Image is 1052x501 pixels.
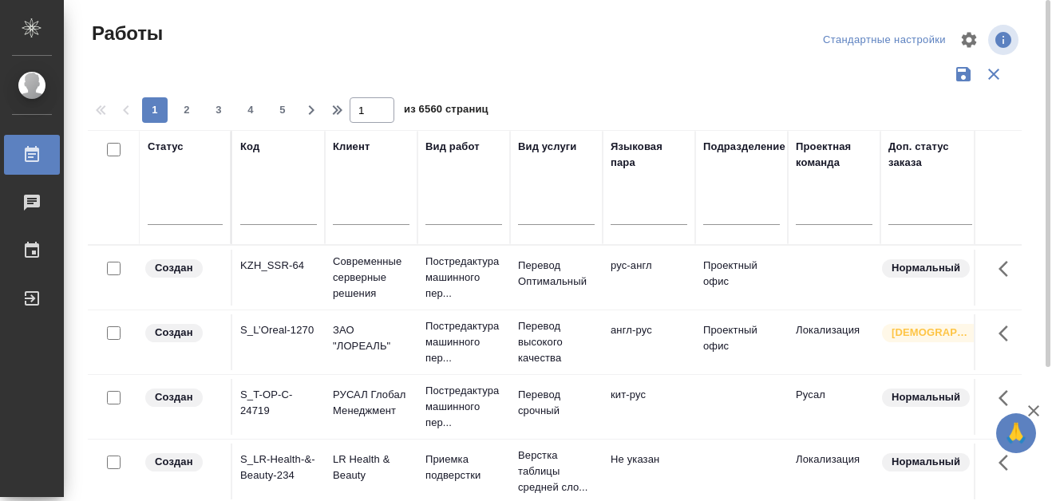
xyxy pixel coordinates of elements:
button: 3 [206,97,231,123]
div: Клиент [333,139,370,155]
div: Заказ еще не согласован с клиентом, искать исполнителей рано [144,258,223,279]
div: S_T-OP-C-24719 [240,387,317,419]
td: англ-рус [603,314,695,370]
p: Нормальный [892,454,960,470]
button: 2 [174,97,200,123]
p: Создан [155,325,193,341]
span: 4 [238,102,263,118]
div: Заказ еще не согласован с клиентом, искать исполнителей рано [144,322,223,344]
button: 4 [238,97,263,123]
p: Постредактура машинного пер... [425,318,502,366]
span: Посмотреть информацию [988,25,1022,55]
button: Здесь прячутся важные кнопки [989,379,1027,417]
div: Языковая пара [611,139,687,171]
td: рус-англ [603,250,695,306]
div: Заказ еще не согласован с клиентом, искать исполнителей рано [144,452,223,473]
td: Русал [788,379,880,435]
td: Проектный офис [695,314,788,370]
p: Перевод Оптимальный [518,258,595,290]
span: из 6560 страниц [404,100,488,123]
button: Сохранить фильтры [948,59,979,89]
span: 2 [174,102,200,118]
div: Статус [148,139,184,155]
div: split button [819,28,950,53]
div: KZH_SSR-64 [240,258,317,274]
div: Вид услуги [518,139,577,155]
p: Нормальный [892,389,960,405]
button: 🙏 [996,413,1036,453]
button: Здесь прячутся важные кнопки [989,314,1027,353]
div: S_L’Oreal-1270 [240,322,317,338]
div: Доп. статус заказа [888,139,972,171]
p: Современные серверные решения [333,254,409,302]
p: Перевод срочный [518,387,595,419]
div: Подразделение [703,139,785,155]
p: Нормальный [892,260,960,276]
td: Локализация [788,444,880,499]
p: [DEMOGRAPHIC_DATA] [892,325,971,341]
p: Постредактура машинного пер... [425,254,502,302]
p: Верстка таблицы средней сло... [518,448,595,495]
span: Работы [88,21,163,46]
p: РУСАЛ Глобал Менеджмент [333,387,409,419]
div: Вид работ [425,139,480,155]
td: кит-рус [603,379,695,435]
td: Не указан [603,444,695,499]
span: 5 [270,102,295,118]
span: Настроить таблицу [950,21,988,59]
p: LR Health & Beauty [333,452,409,483]
p: Перевод высокого качества [518,318,595,366]
span: 3 [206,102,231,118]
p: Постредактура машинного пер... [425,383,502,431]
button: Здесь прячутся важные кнопки [989,250,1027,288]
div: Код [240,139,259,155]
td: Локализация [788,314,880,370]
div: Заказ еще не согласован с клиентом, искать исполнителей рано [144,387,223,408]
td: Проектный офис [695,250,788,306]
p: Создан [155,389,193,405]
p: Создан [155,260,193,276]
button: Здесь прячутся важные кнопки [989,444,1027,482]
button: Сбросить фильтры [979,59,1009,89]
p: ЗАО "ЛОРЕАЛЬ" [333,322,409,354]
p: Приемка подверстки [425,452,502,483]
span: 🙏 [1003,416,1030,450]
p: Создан [155,454,193,470]
div: S_LR-Health-&-Beauty-234 [240,452,317,483]
div: Проектная команда [796,139,872,171]
button: 5 [270,97,295,123]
